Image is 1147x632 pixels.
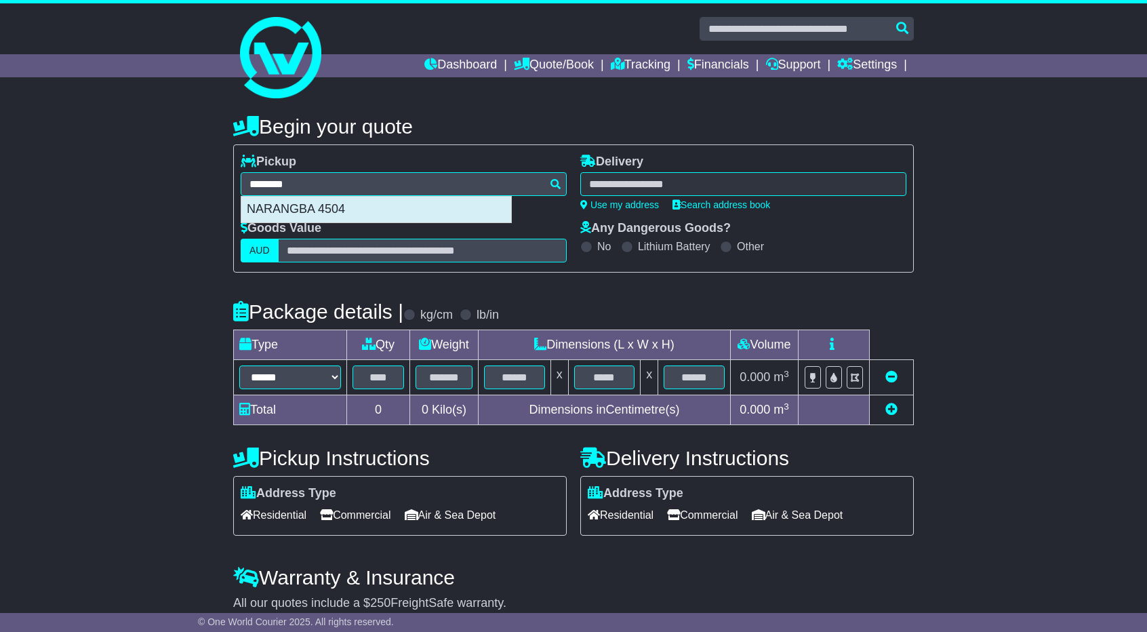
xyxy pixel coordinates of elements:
[410,395,479,425] td: Kilo(s)
[773,370,789,384] span: m
[233,566,914,589] h4: Warranty & Insurance
[550,360,568,395] td: x
[347,330,410,360] td: Qty
[667,505,738,526] span: Commercial
[347,395,410,425] td: 0
[233,596,914,611] div: All our quotes include a $ FreightSafe warranty.
[885,370,898,384] a: Remove this item
[477,308,499,323] label: lb/in
[478,330,730,360] td: Dimensions (L x W x H)
[241,155,296,170] label: Pickup
[233,300,403,323] h4: Package details |
[198,616,394,627] span: © One World Courier 2025. All rights reserved.
[233,115,914,138] h4: Begin your quote
[588,505,653,526] span: Residential
[580,447,914,469] h4: Delivery Instructions
[320,505,390,526] span: Commercial
[597,240,611,253] label: No
[370,596,390,610] span: 250
[766,54,821,77] a: Support
[740,370,770,384] span: 0.000
[740,403,770,416] span: 0.000
[837,54,897,77] a: Settings
[588,486,683,501] label: Address Type
[737,240,764,253] label: Other
[784,369,789,379] sup: 3
[478,395,730,425] td: Dimensions in Centimetre(s)
[514,54,594,77] a: Quote/Book
[410,330,479,360] td: Weight
[580,221,731,236] label: Any Dangerous Goods?
[424,54,497,77] a: Dashboard
[885,403,898,416] a: Add new item
[687,54,749,77] a: Financials
[580,155,643,170] label: Delivery
[784,401,789,412] sup: 3
[234,395,347,425] td: Total
[234,330,347,360] td: Type
[672,199,770,210] a: Search address book
[241,221,321,236] label: Goods Value
[580,199,659,210] a: Use my address
[638,240,710,253] label: Lithium Battery
[773,403,789,416] span: m
[241,239,279,262] label: AUD
[641,360,658,395] td: x
[730,330,798,360] td: Volume
[422,403,428,416] span: 0
[752,505,843,526] span: Air & Sea Depot
[233,447,567,469] h4: Pickup Instructions
[420,308,453,323] label: kg/cm
[405,505,496,526] span: Air & Sea Depot
[241,172,567,196] typeahead: Please provide city
[241,197,511,222] div: NARANGBA 4504
[241,486,336,501] label: Address Type
[241,505,306,526] span: Residential
[611,54,670,77] a: Tracking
